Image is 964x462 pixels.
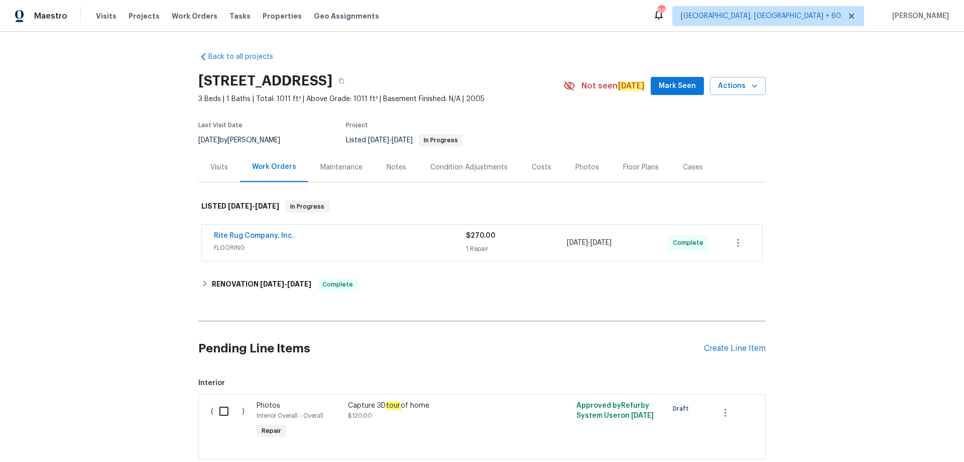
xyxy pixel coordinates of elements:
[575,162,599,172] div: Photos
[590,239,612,246] span: [DATE]
[430,162,508,172] div: Condition Adjustments
[172,11,217,21] span: Work Orders
[466,244,567,254] div: 1 Repair
[198,272,766,297] div: RENOVATION [DATE]-[DATE]Complete
[631,412,654,419] span: [DATE]
[214,243,466,253] span: FLOORING
[257,402,280,409] span: Photos
[198,137,219,144] span: [DATE]
[581,81,645,91] span: Not seen
[198,191,766,223] div: LISTED [DATE]-[DATE]In Progress
[420,137,462,143] span: In Progress
[718,80,758,93] span: Actions
[255,203,279,210] span: [DATE]
[198,122,243,128] span: Last Visit Date
[198,378,766,388] span: Interior
[651,77,704,96] button: Mark Seen
[263,11,302,21] span: Properties
[210,162,228,172] div: Visits
[658,6,665,16] div: 699
[888,11,949,21] span: [PERSON_NAME]
[287,281,311,288] span: [DATE]
[683,162,703,172] div: Cases
[252,162,296,172] div: Work Orders
[212,279,311,291] h6: RENOVATION
[229,13,251,20] span: Tasks
[704,344,766,353] div: Create Line Item
[567,238,612,248] span: -
[387,162,406,172] div: Notes
[320,162,363,172] div: Maintenance
[198,94,563,104] span: 3 Beds | 1 Baths | Total: 1011 ft² | Above Grade: 1011 ft² | Basement Finished: N/A | 2005
[201,201,279,213] h6: LISTED
[532,162,551,172] div: Costs
[386,402,401,410] em: tour
[348,413,372,419] span: $120.00
[260,281,284,288] span: [DATE]
[348,401,525,411] div: Capture 3D of home
[198,134,292,146] div: by [PERSON_NAME]
[332,72,350,90] button: Copy Address
[257,413,323,419] span: Interior Overall - Overall
[392,137,413,144] span: [DATE]
[346,122,368,128] span: Project
[260,281,311,288] span: -
[96,11,116,21] span: Visits
[258,426,285,436] span: Repair
[368,137,389,144] span: [DATE]
[318,280,357,290] span: Complete
[34,11,67,21] span: Maestro
[346,137,463,144] span: Listed
[710,77,766,96] button: Actions
[368,137,413,144] span: -
[208,398,254,444] div: ( )
[623,162,659,172] div: Floor Plans
[314,11,379,21] span: Geo Assignments
[198,52,295,62] a: Back to all projects
[286,202,328,212] span: In Progress
[198,325,704,372] h2: Pending Line Items
[198,76,332,86] h2: [STREET_ADDRESS]
[228,203,252,210] span: [DATE]
[673,404,693,414] span: Draft
[618,81,645,90] em: [DATE]
[466,232,496,239] span: $270.00
[129,11,160,21] span: Projects
[228,203,279,210] span: -
[673,238,707,248] span: Complete
[576,402,654,419] span: Approved by Refurby System User on
[681,11,841,21] span: [GEOGRAPHIC_DATA], [GEOGRAPHIC_DATA] + 60
[567,239,588,246] span: [DATE]
[214,232,294,239] a: Rite Rug Company, Inc.
[659,80,696,93] span: Mark Seen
